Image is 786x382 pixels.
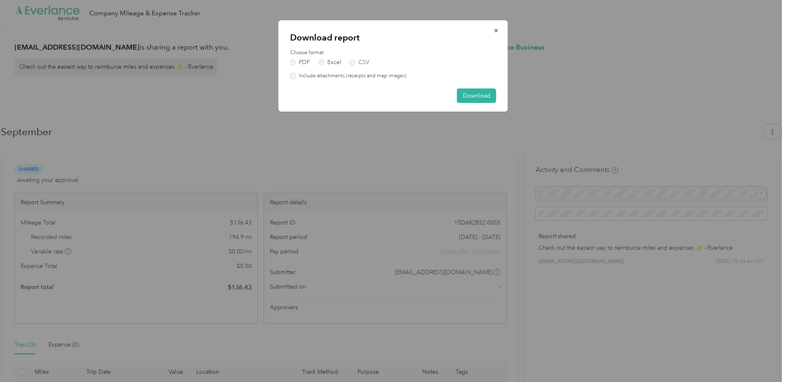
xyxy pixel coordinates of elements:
[290,60,310,65] label: PDF
[290,49,496,57] label: Choose format
[457,88,496,103] button: Download
[296,72,407,80] label: Include attachments (receipts and map images)
[290,32,496,43] p: Download report
[350,60,369,65] label: CSV
[319,60,341,65] label: Excel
